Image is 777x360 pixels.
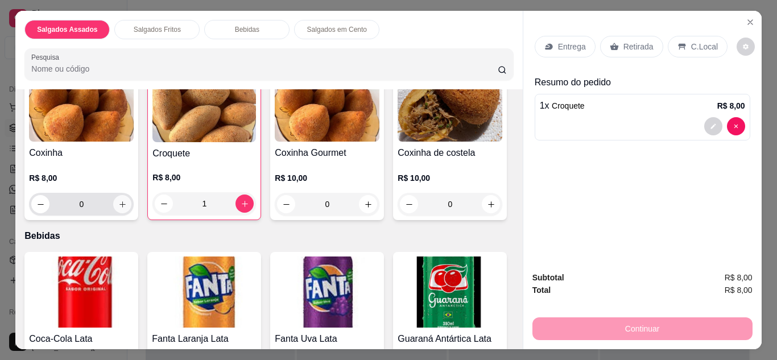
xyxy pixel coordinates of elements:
img: product-image [398,71,502,142]
button: Close [741,13,759,31]
p: Bebidas [235,25,259,34]
p: R$ 8,00 [717,100,745,111]
p: Resumo do pedido [535,76,750,89]
strong: Total [532,285,551,295]
img: product-image [152,256,257,328]
button: decrease-product-quantity [31,195,49,213]
p: R$ 8,00 [152,172,256,183]
p: R$ 8,00 [29,172,134,184]
img: product-image [275,256,379,328]
img: product-image [29,256,134,328]
h4: Fanta Uva Lata [275,332,379,346]
p: R$ 10,00 [275,172,379,184]
h4: Coca-Cola Lata [29,332,134,346]
span: R$ 8,00 [725,271,753,284]
button: increase-product-quantity [482,195,500,213]
button: decrease-product-quantity [704,117,722,135]
p: Entrega [558,41,586,52]
img: product-image [398,256,502,328]
p: Retirada [623,41,654,52]
p: R$ 10,00 [398,172,502,184]
img: product-image [29,71,134,142]
h4: Coxinha Gourmet [275,146,379,160]
p: Bebidas [24,229,513,243]
p: Salgados Fritos [134,25,181,34]
span: Croquete [552,101,585,110]
p: Salgados em Cento [307,25,367,34]
h4: Croquete [152,147,256,160]
button: decrease-product-quantity [400,195,418,213]
button: decrease-product-quantity [727,117,745,135]
img: product-image [275,71,379,142]
button: decrease-product-quantity [277,195,295,213]
h4: Coxinha [29,146,134,160]
button: increase-product-quantity [359,195,377,213]
h4: Guaraná Antártica Lata [398,332,502,346]
h4: Coxinha de costela [398,146,502,160]
button: increase-product-quantity [235,195,254,213]
p: 1 x [540,99,585,113]
label: Pesquisa [31,52,63,62]
p: C.Local [691,41,718,52]
button: decrease-product-quantity [737,38,755,56]
button: decrease-product-quantity [155,195,173,213]
h4: Fanta Laranja Lata [152,332,257,346]
img: product-image [152,71,256,142]
strong: Subtotal [532,273,564,282]
input: Pesquisa [31,63,498,75]
p: Salgados Assados [37,25,97,34]
span: R$ 8,00 [725,284,753,296]
button: increase-product-quantity [113,195,131,213]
